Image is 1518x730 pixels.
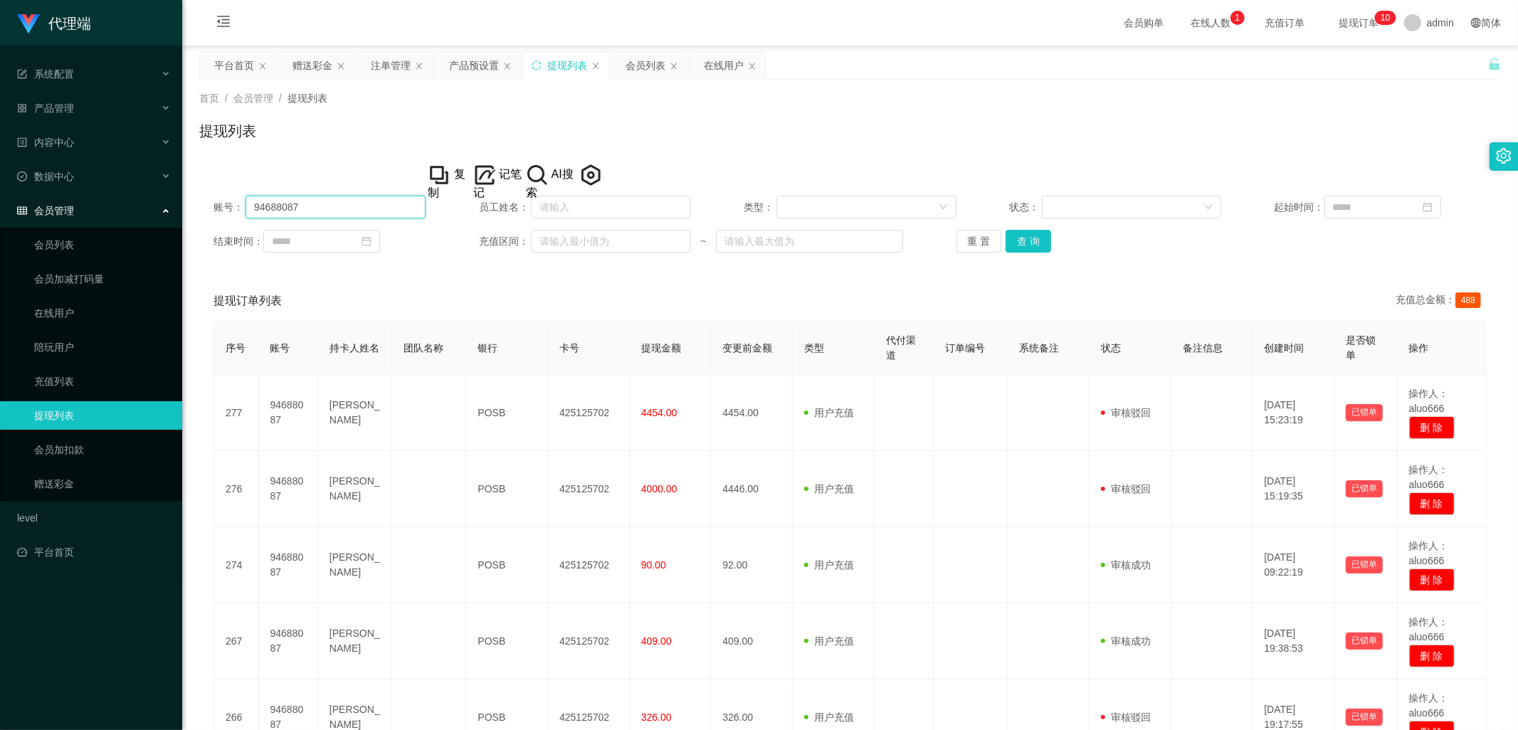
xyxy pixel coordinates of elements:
span: 持卡人姓名 [330,342,379,354]
td: 92.00 [711,527,793,603]
td: 277 [214,375,259,451]
i: 图标: unlock [1488,58,1501,70]
span: 审核驳回 [1101,483,1151,494]
td: [PERSON_NAME] [318,451,392,527]
span: 4454.00 [641,407,678,418]
span: 代付渠道 [886,334,916,361]
td: 425125702 [548,375,630,451]
img: logo.9652507e.png [17,14,40,34]
td: 276 [214,451,259,527]
td: 4454.00 [711,375,793,451]
td: 425125702 [548,451,630,527]
span: 状态 [1101,342,1121,354]
span: 提现金额 [641,342,681,354]
td: 94688087 [259,527,318,603]
td: [DATE] 15:19:35 [1253,451,1334,527]
span: 在线人数 [1184,18,1238,28]
button: 已锁单 [1346,480,1383,497]
span: 审核成功 [1101,559,1151,571]
span: 首页 [199,92,219,104]
a: 会员加扣款 [34,435,171,464]
a: 代理端 [17,17,91,28]
button: 删 除 [1409,645,1455,667]
span: 用户充值 [804,635,854,647]
span: / [279,92,282,104]
td: [DATE] 15:23:19 [1253,375,1334,451]
span: 序号 [226,342,246,354]
span: 操作人：aluo666 [1409,692,1449,719]
span: 审核驳回 [1101,407,1151,418]
i: 图标: calendar [362,236,371,246]
p: 1 [1235,11,1240,25]
button: 已锁单 [1346,556,1383,573]
span: ~ [691,234,716,249]
span: 类型 [804,342,824,354]
i: 图标: sync [532,60,542,70]
td: POSB [466,603,548,679]
div: 平台首页 [214,52,254,79]
span: 创建时间 [1264,342,1304,354]
td: POSB [466,527,548,603]
span: 用户充值 [804,712,854,723]
td: 274 [214,527,259,603]
a: level [17,504,171,532]
td: [DATE] 19:38:53 [1253,603,1334,679]
span: 操作 [1409,342,1429,354]
span: 系统配置 [17,68,74,80]
span: 账号： [214,200,246,215]
a: 会员加减打码量 [34,265,171,293]
div: 在线用户 [704,52,744,79]
td: POSB [466,451,548,527]
span: 产品管理 [17,102,74,114]
button: 已锁单 [1346,709,1383,726]
i: 图标: close [415,62,423,70]
td: [PERSON_NAME] [318,603,392,679]
span: 会员管理 [17,205,74,216]
span: 审核驳回 [1101,712,1151,723]
span: 起始时间： [1275,200,1324,215]
input: 请输入 [531,196,691,218]
i: 图标: close [748,62,757,70]
i: 图标: close [337,62,345,70]
button: 删 除 [1409,568,1455,591]
span: 备注信息 [1183,342,1223,354]
span: 用户充值 [804,559,854,571]
h1: 代理端 [48,1,91,46]
i: 图标: setting [1496,148,1512,164]
span: 提现列表 [288,92,327,104]
td: 425125702 [548,603,630,679]
div: 产品预设置 [449,52,499,79]
span: 操作人：aluo666 [1409,388,1449,414]
span: 订单编号 [945,342,985,354]
div: 充值总金额： [1396,292,1487,310]
input: 请输入 [246,196,426,218]
sup: 10 [1375,11,1396,25]
div: 会员列表 [626,52,665,79]
span: 操作人：aluo666 [1409,616,1449,642]
i: 图标: calendar [1423,202,1433,212]
button: 已锁单 [1346,633,1383,650]
td: 94688087 [259,603,318,679]
p: 1 [1381,11,1386,25]
input: 请输入最大值为 [716,230,903,253]
span: 系统备注 [1019,342,1059,354]
span: 类型： [744,200,776,215]
td: [PERSON_NAME] [318,375,392,451]
i: 图标: close [258,62,267,70]
td: [PERSON_NAME] [318,527,392,603]
i: 图标: close [670,62,678,70]
td: 4446.00 [711,451,793,527]
span: 变更前金额 [722,342,772,354]
span: 数据中心 [17,171,74,182]
span: 用户充值 [804,483,854,494]
a: 图标: dashboard平台首页 [17,538,171,566]
span: 提现订单列表 [214,292,282,310]
i: 图标: down [939,203,948,213]
i: 图标: form [17,69,27,79]
span: 326.00 [641,712,672,723]
sup: 1 [1230,11,1245,25]
img: note_menu_logo_v2.png [473,164,496,186]
a: 在线用户 [34,299,171,327]
i: 图标: global [1471,18,1481,28]
span: 会员管理 [233,92,273,104]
